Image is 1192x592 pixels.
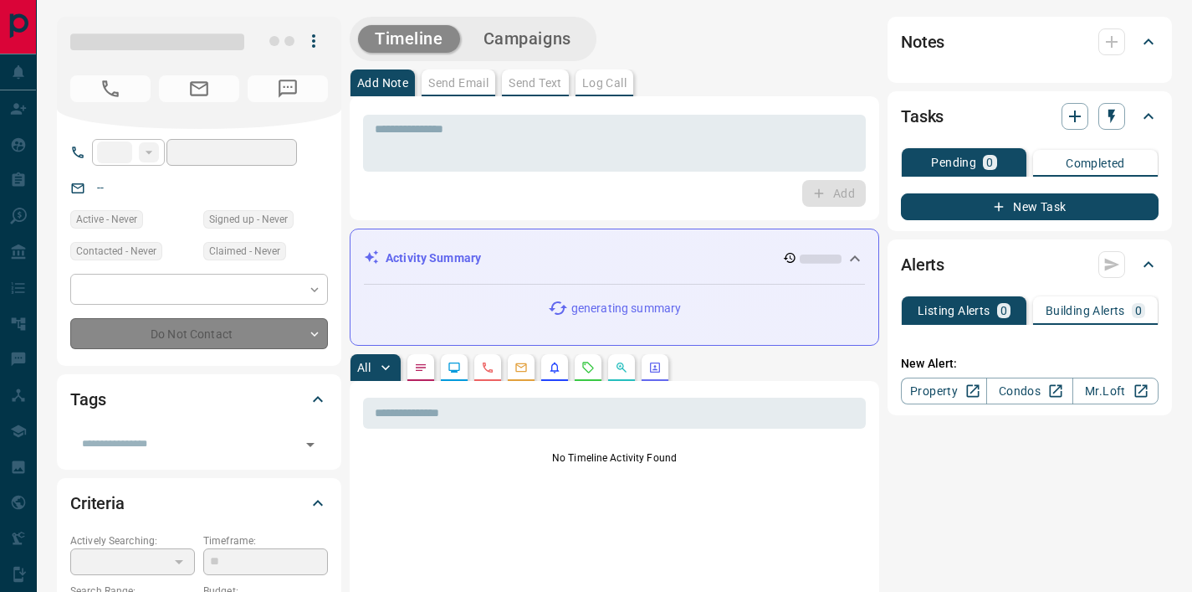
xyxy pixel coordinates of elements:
div: Do Not Contact [70,318,328,349]
p: Building Alerts [1046,305,1125,317]
p: 0 [1135,305,1142,317]
h2: Alerts [901,251,944,278]
div: Notes [901,22,1159,62]
p: generating summary [571,300,681,317]
p: All [357,362,371,373]
span: Claimed - Never [209,243,280,260]
p: New Alert: [901,355,1159,373]
span: Contacted - Never [76,243,156,260]
span: No Number [248,75,328,102]
h2: Notes [901,28,944,55]
svg: Opportunities [615,361,628,374]
a: -- [97,181,104,194]
button: Open [299,433,322,456]
button: Campaigns [467,25,588,53]
p: Listing Alerts [918,305,990,317]
span: No Email [159,75,239,102]
p: Add Note [357,77,408,89]
div: Activity Summary [364,243,865,274]
div: Tasks [901,96,1159,136]
p: 0 [986,157,993,168]
div: Criteria [70,483,328,523]
svg: Listing Alerts [548,361,561,374]
p: No Timeline Activity Found [363,450,866,466]
button: Timeline [358,25,460,53]
a: Condos [986,378,1072,404]
svg: Notes [414,361,427,374]
svg: Lead Browsing Activity [448,361,461,374]
div: Alerts [901,245,1159,285]
span: Signed up - Never [209,211,288,228]
p: 0 [1000,305,1007,317]
p: Activity Summary [386,250,481,267]
svg: Requests [581,361,595,374]
p: Pending [931,157,976,168]
h2: Tags [70,386,105,413]
div: Tags [70,379,328,420]
button: New Task [901,193,1159,220]
svg: Calls [481,361,494,374]
p: Timeframe: [203,533,328,548]
a: Mr.Loft [1072,378,1159,404]
h2: Criteria [70,490,125,517]
svg: Emails [514,361,528,374]
svg: Agent Actions [648,361,662,374]
h2: Tasks [901,103,944,130]
p: Actively Searching: [70,533,195,548]
span: No Number [70,75,151,102]
a: Property [901,378,987,404]
p: Completed [1066,157,1125,169]
span: Active - Never [76,211,137,228]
